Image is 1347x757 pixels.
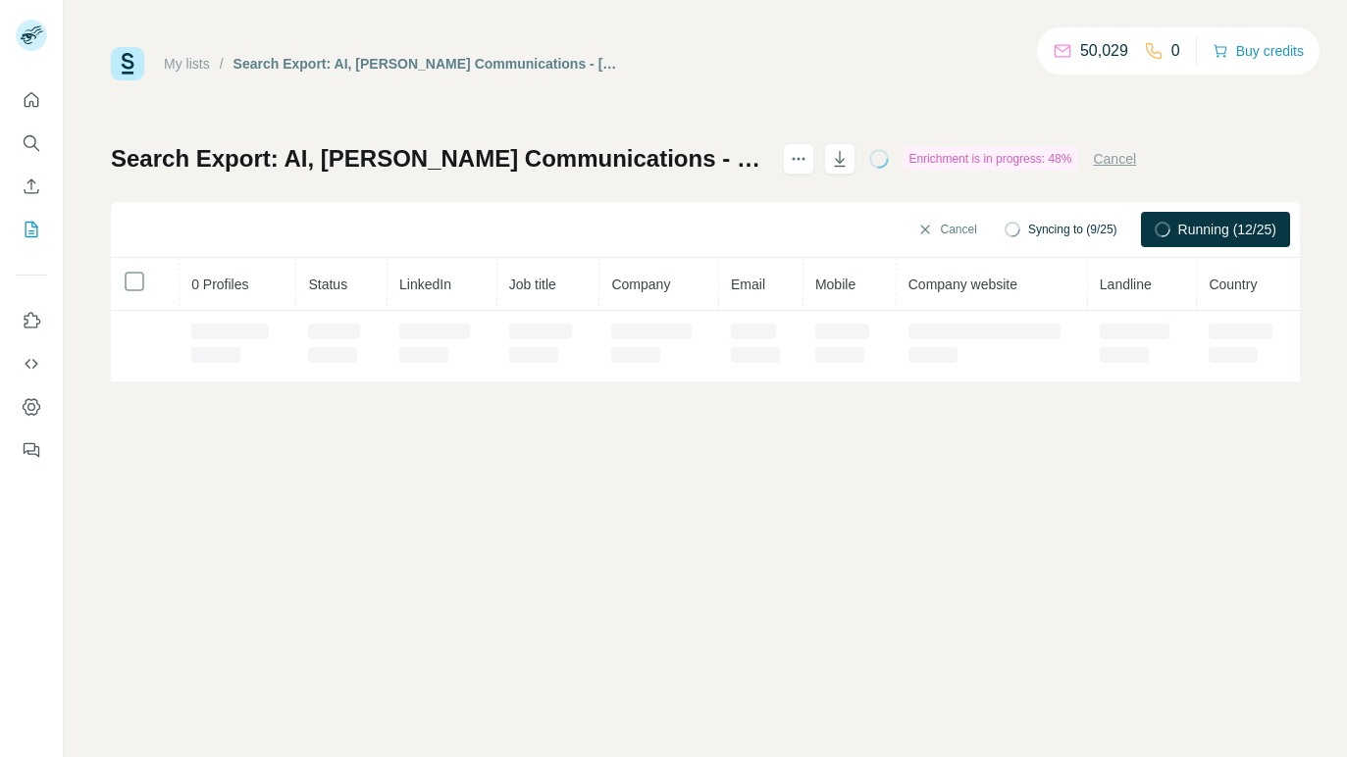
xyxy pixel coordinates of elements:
[1209,277,1257,292] span: Country
[1100,277,1152,292] span: Landline
[903,147,1077,171] div: Enrichment is in progress: 48%
[16,212,47,247] button: My lists
[1093,149,1136,169] button: Cancel
[191,277,248,292] span: 0 Profiles
[16,82,47,118] button: Quick start
[908,277,1017,292] span: Company website
[1080,39,1128,63] p: 50,029
[308,277,347,292] span: Status
[509,277,556,292] span: Job title
[904,212,991,247] button: Cancel
[220,54,224,74] li: /
[731,277,765,292] span: Email
[783,143,814,175] button: actions
[16,303,47,338] button: Use Surfe on LinkedIn
[1028,221,1117,238] span: Syncing to (9/25)
[16,346,47,381] button: Use Surfe API
[16,432,47,468] button: Feedback
[1171,39,1180,63] p: 0
[111,143,765,175] h1: Search Export: AI, [PERSON_NAME] Communications - [DATE] 17:35
[16,389,47,425] button: Dashboard
[1178,220,1276,239] span: Running (12/25)
[164,56,210,72] a: My lists
[1213,37,1304,65] button: Buy credits
[111,47,144,80] img: Surfe Logo
[399,277,451,292] span: LinkedIn
[16,169,47,204] button: Enrich CSV
[815,277,855,292] span: Mobile
[611,277,670,292] span: Company
[16,126,47,161] button: Search
[233,54,623,74] div: Search Export: AI, [PERSON_NAME] Communications - [DATE] 17:35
